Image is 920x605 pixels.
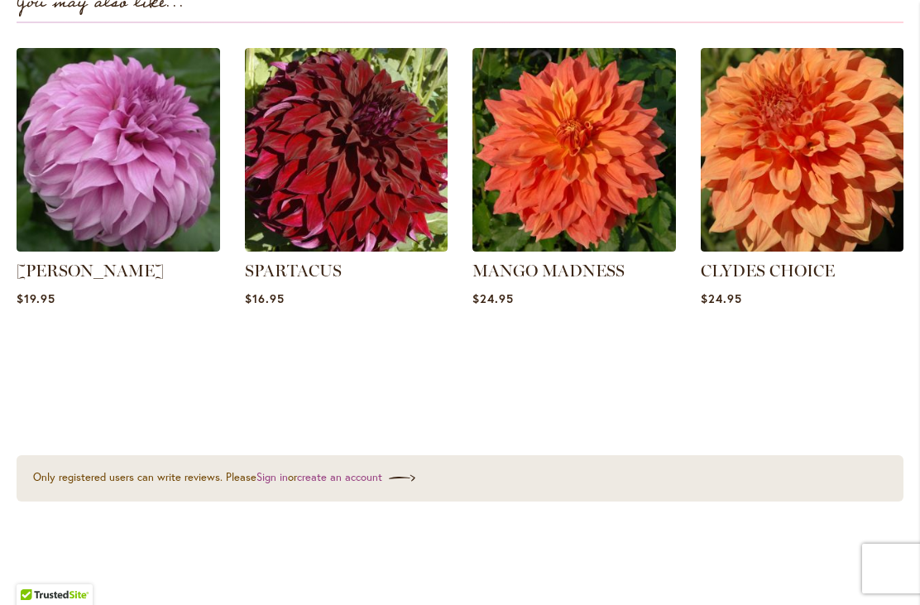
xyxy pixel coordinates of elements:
a: [PERSON_NAME] [17,261,164,281]
img: Spartacus [245,48,448,252]
div: Only registered users can write reviews. Please or [33,465,887,492]
img: Mango Madness [472,48,676,252]
img: Clyde's Choice [701,48,904,252]
a: SPARTACUS [245,261,342,281]
a: Sign in [256,470,288,484]
span: $24.95 [472,290,514,306]
span: $24.95 [701,290,742,306]
span: $19.95 [17,290,55,306]
a: Spartacus [245,239,448,255]
a: Clyde's Choice [701,239,904,255]
img: Vassio Meggos [17,48,220,252]
iframe: Launch Accessibility Center [12,546,59,593]
a: CLYDES CHOICE [701,261,835,281]
a: MANGO MADNESS [472,261,625,281]
a: Mango Madness [472,239,676,255]
a: Vassio Meggos [17,239,220,255]
span: $16.95 [245,290,285,306]
a: create an account [297,470,415,484]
